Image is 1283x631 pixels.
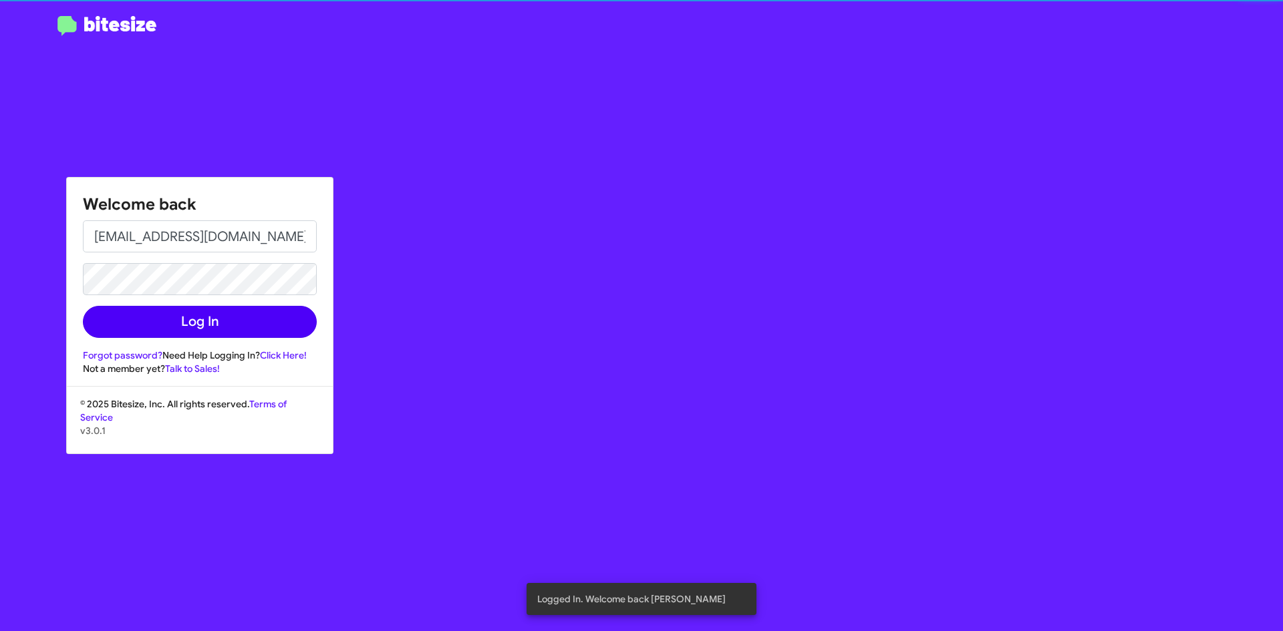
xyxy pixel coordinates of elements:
h1: Welcome back [83,194,317,215]
a: Forgot password? [83,349,162,361]
input: Email address [83,220,317,252]
span: Logged In. Welcome back [PERSON_NAME] [537,592,726,606]
a: Talk to Sales! [165,363,220,375]
div: © 2025 Bitesize, Inc. All rights reserved. [67,397,333,453]
button: Log In [83,306,317,338]
p: v3.0.1 [80,424,319,437]
div: Not a member yet? [83,362,317,375]
div: Need Help Logging In? [83,349,317,362]
a: Click Here! [260,349,307,361]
